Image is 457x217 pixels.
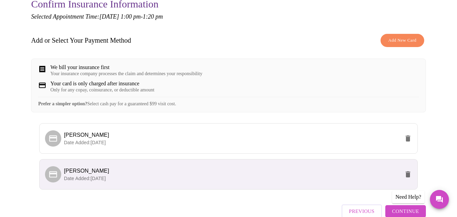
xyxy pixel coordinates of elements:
span: Continue [392,207,419,216]
button: delete [400,130,416,147]
span: [PERSON_NAME] [64,168,109,174]
span: Previous [349,207,374,216]
button: Messages [430,190,449,209]
button: delete [400,166,416,182]
em: Selected Appointment Time: [DATE] 1:00 pm - 1:20 pm [31,13,163,20]
div: Need Help? [392,191,425,203]
button: Add New Card [381,34,424,47]
h3: Add or Select Your Payment Method [31,37,131,44]
div: We bill your insurance first [50,64,202,70]
div: Your card is only charged after insurance [50,81,154,87]
strong: Prefer a simpler option? [38,101,87,106]
div: Only for any copay, coinsurance, or deductible amount [50,87,154,93]
span: [PERSON_NAME] [64,132,109,138]
span: Date Added: [DATE] [64,176,106,181]
div: Your insurance company processes the claim and determines your responsibility [50,71,202,77]
span: Date Added: [DATE] [64,140,106,145]
span: Add New Card [388,37,416,44]
div: Select cash pay for a guaranteed $99 visit cost. [38,97,419,107]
